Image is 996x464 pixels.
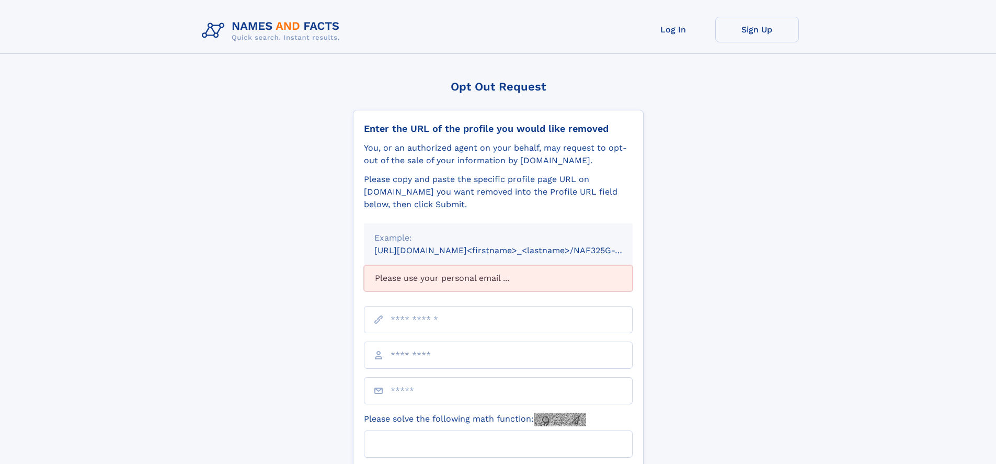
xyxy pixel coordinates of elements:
label: Please solve the following math function: [364,413,586,426]
div: Please copy and paste the specific profile page URL on [DOMAIN_NAME] you want removed into the Pr... [364,173,633,211]
a: Log In [632,17,715,42]
a: Sign Up [715,17,799,42]
img: Logo Names and Facts [198,17,348,45]
div: Opt Out Request [353,80,644,93]
div: Please use your personal email ... [364,265,633,291]
div: Example: [374,232,622,244]
small: [URL][DOMAIN_NAME]<firstname>_<lastname>/NAF325G-xxxxxxxx [374,245,652,255]
div: Enter the URL of the profile you would like removed [364,123,633,134]
div: You, or an authorized agent on your behalf, may request to opt-out of the sale of your informatio... [364,142,633,167]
